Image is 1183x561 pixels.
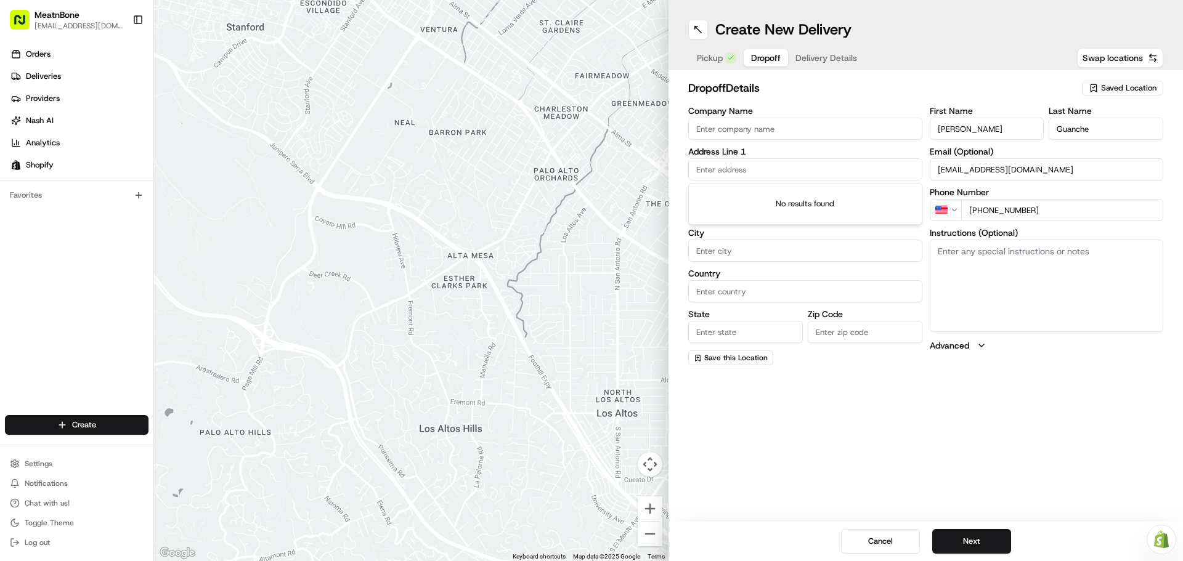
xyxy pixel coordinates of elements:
span: Pylon [123,272,149,281]
span: [PERSON_NAME] [38,191,100,201]
p: Welcome 👋 [12,49,224,69]
label: Email (Optional) [930,147,1164,156]
input: Enter country [688,280,922,302]
a: 💻API Documentation [99,237,203,259]
button: Keyboard shortcuts [513,552,566,561]
button: Create [5,415,148,435]
input: Enter zip code [808,321,922,343]
a: Deliveries [5,67,153,86]
img: 1736555255976-a54dd68f-1ca7-489b-9aae-adbdc363a1c4 [12,118,35,140]
button: MeatnBone [35,9,79,21]
button: Toggle Theme [5,514,148,531]
a: Powered byPylon [87,272,149,281]
span: Notifications [25,478,68,488]
label: Company Name [688,107,922,115]
button: Zoom out [638,522,662,546]
span: Log out [25,538,50,547]
input: Enter phone number [961,199,1164,221]
button: Next [932,529,1011,554]
span: Dropoff [751,52,781,64]
span: Shopify [26,159,54,171]
img: Nash [12,12,37,37]
button: Advanced [930,339,1164,352]
label: Phone Number [930,188,1164,196]
a: Providers [5,89,153,108]
input: Clear [32,79,203,92]
img: 4920774857489_3d7f54699973ba98c624_72.jpg [26,118,48,140]
button: MeatnBone[EMAIL_ADDRESS][DOMAIN_NAME] [5,5,128,34]
span: Nash AI [26,115,54,126]
div: Past conversations [12,160,79,170]
button: Log out [5,534,148,551]
label: Country [688,269,922,278]
span: Pickup [697,52,723,64]
input: Enter first name [930,118,1044,140]
div: 📗 [12,243,22,253]
span: Map data ©2025 Google [573,553,640,560]
button: Notifications [5,475,148,492]
label: City [688,228,922,237]
span: Delivery Details [795,52,857,64]
button: Chat with us! [5,494,148,512]
span: Save this Location [704,353,768,363]
label: Last Name [1049,107,1163,115]
label: Zip Code [808,310,922,318]
button: [EMAIL_ADDRESS][DOMAIN_NAME] [35,21,123,31]
h1: Create New Delivery [715,20,852,39]
span: [DATE] [109,191,134,201]
div: No results found [689,184,922,224]
span: Settings [25,459,52,469]
label: Instructions (Optional) [930,228,1164,237]
div: 💻 [104,243,114,253]
a: Terms [648,553,665,560]
a: Analytics [5,133,153,153]
a: Nash AI [5,111,153,131]
img: Grace Nketiah [12,179,32,199]
span: Create [72,419,96,430]
label: First Name [930,107,1044,115]
button: Start new chat [209,121,224,136]
input: Enter email address [930,158,1164,180]
img: Google [157,545,198,561]
button: Swap locations [1077,48,1163,68]
button: See all [191,158,224,172]
span: Saved Location [1101,83,1157,94]
span: Chat with us! [25,498,70,508]
button: Cancel [841,529,920,554]
img: Shopify logo [11,160,21,170]
a: Orders [5,44,153,64]
div: Start new chat [55,118,202,130]
img: 1736555255976-a54dd68f-1ca7-489b-9aae-adbdc363a1c4 [25,192,35,201]
span: Toggle Theme [25,518,74,528]
label: State [688,310,803,318]
button: Settings [5,455,148,472]
span: Knowledge Base [25,242,94,254]
span: • [102,191,107,201]
button: Saved Location [1082,79,1163,97]
span: Swap locations [1083,52,1143,64]
div: Favorites [5,185,148,205]
span: Analytics [26,137,60,148]
label: Address Line 1 [688,147,922,156]
span: Orders [26,49,51,60]
input: Enter company name [688,118,922,140]
h2: dropoff Details [688,79,1075,97]
span: Providers [26,93,60,104]
span: Deliveries [26,71,61,82]
a: Open this area in Google Maps (opens a new window) [157,545,198,561]
button: Zoom in [638,496,662,521]
a: 📗Knowledge Base [7,237,99,259]
label: Advanced [930,339,969,352]
span: API Documentation [116,242,198,254]
a: Shopify [5,155,153,175]
button: Save this Location [688,350,773,365]
div: We're available if you need us! [55,130,169,140]
input: Enter city [688,240,922,262]
div: Suggestions [688,183,922,225]
input: Enter state [688,321,803,343]
input: Enter last name [1049,118,1163,140]
input: Enter address [688,158,922,180]
button: Map camera controls [638,452,662,477]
